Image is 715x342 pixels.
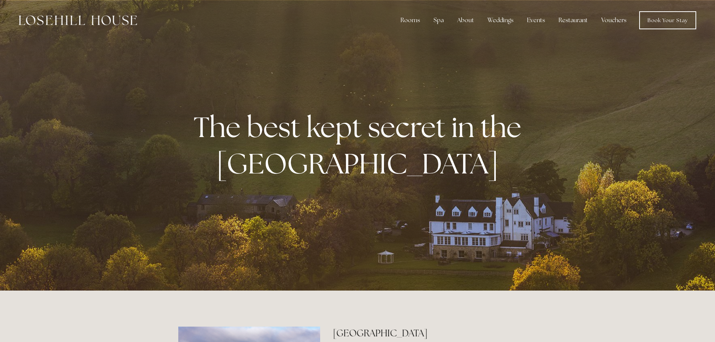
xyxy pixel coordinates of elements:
[333,327,537,340] h2: [GEOGRAPHIC_DATA]
[194,108,527,182] strong: The best kept secret in the [GEOGRAPHIC_DATA]
[595,13,632,28] a: Vouchers
[394,13,426,28] div: Rooms
[552,13,594,28] div: Restaurant
[451,13,480,28] div: About
[482,13,519,28] div: Weddings
[19,15,137,25] img: Losehill House
[521,13,551,28] div: Events
[427,13,450,28] div: Spa
[639,11,696,29] a: Book Your Stay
